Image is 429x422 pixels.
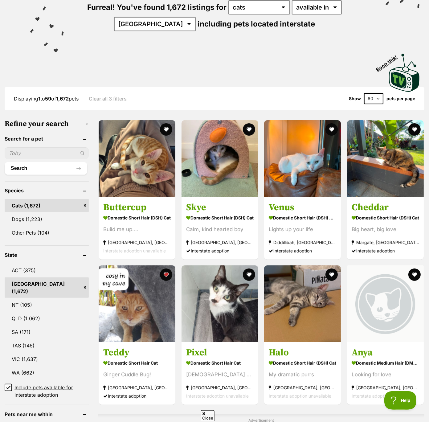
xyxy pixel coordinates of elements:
[5,136,89,141] header: Search for a pet
[269,213,336,222] strong: Domestic Short Hair (DSH) x Oriental Shorthair Cat
[186,225,254,234] div: Calm, kind hearted boy
[160,268,173,281] button: favourite
[99,342,175,404] a: Teddy Domestic Short Hair Cat Ginger Cuddle Bug! [GEOGRAPHIC_DATA], [GEOGRAPHIC_DATA] Interstate ...
[5,162,87,174] button: Search
[103,391,171,400] div: Interstate adoption
[5,412,89,417] header: Pets near me within
[5,226,89,239] a: Other Pets (104)
[5,120,89,128] h3: Refine your search
[352,213,419,222] strong: Domestic Short Hair (DSH) Cat
[352,370,419,379] div: Looking for love
[45,96,51,102] strong: 59
[5,326,89,338] a: SA (171)
[103,358,171,367] strong: Domestic Short Hair Cat
[269,393,331,398] span: Interstate adoption unavailable
[186,247,254,255] div: Interstate adoption
[375,50,403,72] span: Boop this!
[182,120,258,197] img: Skye - Domestic Short Hair (DSH) Cat
[186,393,249,398] span: Interstate adoption unavailable
[352,383,419,391] strong: [GEOGRAPHIC_DATA], [GEOGRAPHIC_DATA]
[269,225,336,234] div: Lights up your life
[349,96,361,101] span: Show
[264,120,341,197] img: Venus - Domestic Short Hair (DSH) x Oriental Shorthair Cat
[87,3,227,12] span: Furreal! You've found 1,672 listings for
[5,339,89,352] a: TAS (146)
[186,238,254,247] strong: [GEOGRAPHIC_DATA], [GEOGRAPHIC_DATA]
[5,264,89,277] a: ACT (375)
[186,213,254,222] strong: Domestic Short Hair (DSH) Cat
[5,298,89,311] a: NT (105)
[352,247,419,255] div: Interstate adoption
[186,383,254,391] strong: [GEOGRAPHIC_DATA], [GEOGRAPHIC_DATA]
[103,248,166,253] span: Interstate adoption unavailable
[99,265,175,342] img: Teddy - Domestic Short Hair Cat
[99,120,175,197] img: Buttercup - Domestic Short Hair (DSH) Cat
[5,366,89,379] a: WA (662)
[352,225,419,234] div: Big heart, big love
[5,277,89,298] a: [GEOGRAPHIC_DATA] (1,672)
[264,197,341,260] a: Venus Domestic Short Hair (DSH) x Oriental Shorthair Cat Lights up your life Diddillibah, [GEOGRA...
[352,393,414,398] span: Interstate adoption unavailable
[56,96,69,102] strong: 1,672
[243,123,255,136] button: favourite
[5,188,89,193] header: Species
[269,370,336,379] div: My dramatic purrs
[103,238,171,247] strong: [GEOGRAPHIC_DATA], [GEOGRAPHIC_DATA]
[326,268,338,281] button: favourite
[384,391,417,410] iframe: Help Scout Beacon - Open
[14,96,79,102] span: Displaying to of pets
[269,346,336,358] h3: Halo
[198,19,315,28] span: including pets located interstate
[389,54,420,92] img: PetRescue TV logo
[182,265,258,342] img: Pixel - Domestic Short Hair Cat
[103,383,171,391] strong: [GEOGRAPHIC_DATA], [GEOGRAPHIC_DATA]
[5,353,89,366] a: VIC (1,637)
[186,346,254,358] h3: Pixel
[99,197,175,260] a: Buttercup Domestic Short Hair (DSH) Cat Build me up.... [GEOGRAPHIC_DATA], [GEOGRAPHIC_DATA] Inte...
[5,147,89,159] input: Toby
[5,312,89,325] a: QLD (1,062)
[326,123,338,136] button: favourite
[269,202,336,213] h3: Venus
[243,268,255,281] button: favourite
[186,370,254,379] div: [DEMOGRAPHIC_DATA] Black and White
[269,358,336,367] strong: Domestic Short Hair (DSH) Cat
[186,202,254,213] h3: Skye
[269,383,336,391] strong: [GEOGRAPHIC_DATA], [GEOGRAPHIC_DATA]
[347,197,424,260] a: Cheddar Domestic Short Hair (DSH) Cat Big heart, big love Margate, [GEOGRAPHIC_DATA] Interstate a...
[89,96,127,101] a: Clear all 3 filters
[5,213,89,226] a: Dogs (1,223)
[201,410,214,421] span: Close
[160,123,173,136] button: favourite
[264,342,341,404] a: Halo Domestic Short Hair (DSH) Cat My dramatic purrs [GEOGRAPHIC_DATA], [GEOGRAPHIC_DATA] Interst...
[408,268,421,281] button: favourite
[5,384,89,399] a: Include pets available for interstate adoption
[186,358,254,367] strong: Domestic Short Hair Cat
[38,96,40,102] strong: 1
[103,225,171,234] div: Build me up....
[347,342,424,404] a: Anya Domestic Medium Hair (DMH) Cat Looking for love [GEOGRAPHIC_DATA], [GEOGRAPHIC_DATA] Interst...
[182,197,258,260] a: Skye Domestic Short Hair (DSH) Cat Calm, kind hearted boy [GEOGRAPHIC_DATA], [GEOGRAPHIC_DATA] In...
[389,48,420,93] a: Boop this!
[5,252,89,258] header: State
[103,213,171,222] strong: Domestic Short Hair (DSH) Cat
[103,370,171,379] div: Ginger Cuddle Bug!
[14,384,89,399] span: Include pets available for interstate adoption
[352,358,419,367] strong: Domestic Medium Hair (DMH) Cat
[103,346,171,358] h3: Teddy
[182,342,258,404] a: Pixel Domestic Short Hair Cat [DEMOGRAPHIC_DATA] Black and White [GEOGRAPHIC_DATA], [GEOGRAPHIC_D...
[386,96,415,101] label: pets per page
[269,247,336,255] div: Interstate adoption
[103,202,171,213] h3: Buttercup
[408,123,421,136] button: favourite
[264,265,341,342] img: Halo - Domestic Short Hair (DSH) Cat
[347,120,424,197] img: Cheddar - Domestic Short Hair (DSH) Cat
[269,238,336,247] strong: Diddillibah, [GEOGRAPHIC_DATA]
[352,238,419,247] strong: Margate, [GEOGRAPHIC_DATA]
[5,199,89,212] a: Cats (1,672)
[352,202,419,213] h3: Cheddar
[352,346,419,358] h3: Anya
